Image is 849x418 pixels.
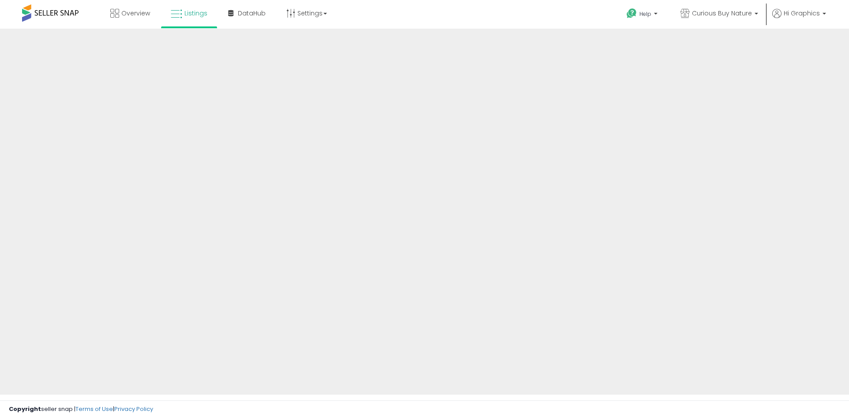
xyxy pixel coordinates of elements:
[184,9,207,18] span: Listings
[238,9,266,18] span: DataHub
[639,10,651,18] span: Help
[772,9,826,29] a: Hi Graphics
[121,9,150,18] span: Overview
[692,9,752,18] span: Curious Buy Nature
[620,1,666,29] a: Help
[626,8,637,19] i: Get Help
[784,9,820,18] span: Hi Graphics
